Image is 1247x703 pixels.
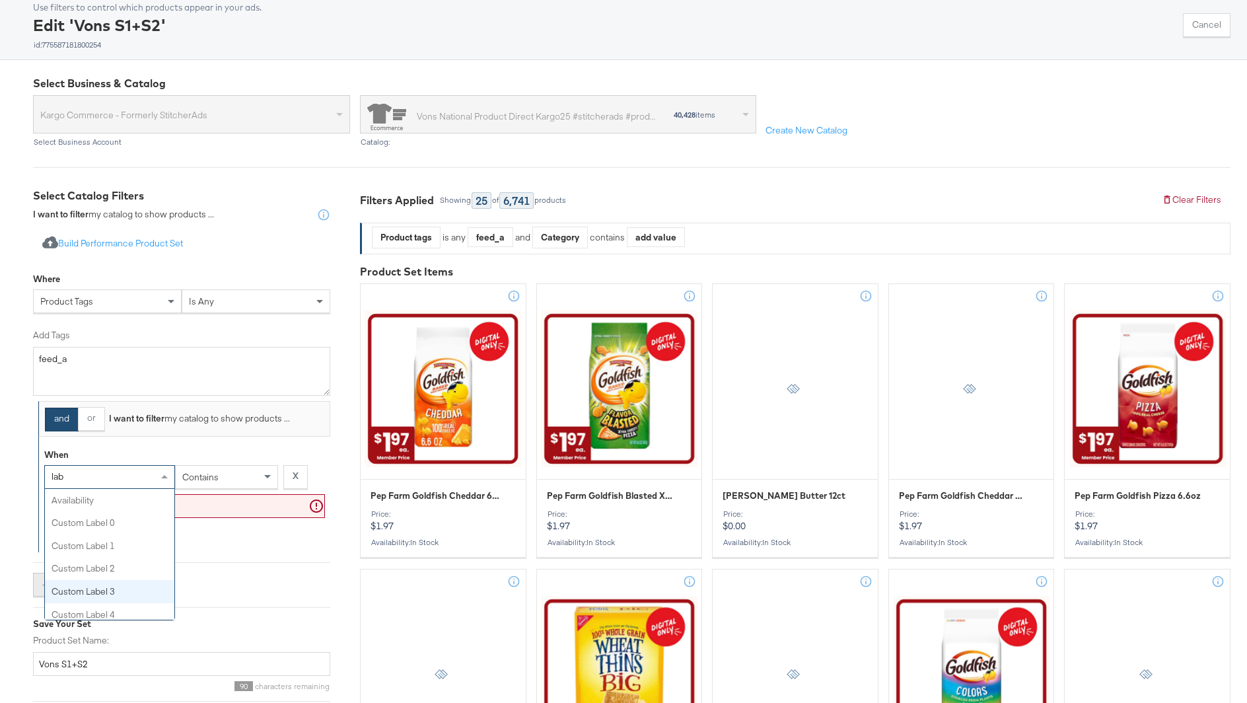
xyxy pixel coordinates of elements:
span: contains [182,471,219,483]
div: Where [33,273,60,285]
span: Pep Farm Goldfish Blasted Xplosive Pizza 6.6oz [547,490,678,502]
span: Pep Farm Goldfish Pizza 6.6oz [1075,490,1201,502]
div: Price: [723,509,868,519]
button: Clear Filters [1153,188,1230,212]
p: $1.97 [547,509,692,532]
div: Price: [371,509,516,519]
input: Enter a value for your filter [44,494,325,519]
strong: I want to filter [33,208,89,220]
div: When [44,449,69,461]
div: Availability : [899,538,1044,547]
span: in stock [410,537,439,547]
div: id: 775587181800254 [33,40,262,50]
div: contains [588,231,627,244]
span: Pep Farm Goldfish Cheddar 6.6oz [371,490,501,502]
strong: 40,428 [674,110,695,120]
div: custom label 1 [45,535,174,558]
label: Product Set Name: [33,634,330,647]
div: Price: [899,509,1044,519]
button: and [45,408,79,431]
textarea: feed_a [33,347,330,396]
span: Kargo Commerce - Formerly StitcherAds [40,104,333,126]
strong: X [293,470,299,482]
div: custom label 0 [45,511,174,535]
div: availability [45,489,174,512]
button: Cancel [1183,13,1230,37]
div: custom label 4 [45,603,174,626]
div: Use filters to control which products appear in your ads. [33,1,262,14]
div: custom label 3 [45,580,174,603]
div: Availability : [1075,538,1220,547]
div: Filters Applied [360,193,434,208]
div: Price: [1075,509,1220,519]
div: Showing [439,196,472,205]
span: in stock [762,537,791,547]
div: characters remaining [33,681,330,691]
div: 25 [472,192,491,209]
div: Select Catalog Filters [33,188,330,203]
button: Create New Catalog [756,119,857,143]
span: Pep Farm Goldfish Cheddar Whole Grain 6.6oz [899,490,1030,502]
div: and [515,227,685,248]
div: Availability : [547,538,692,547]
span: product tags [40,295,93,307]
button: X [283,465,308,489]
p: $0.00 [723,509,868,532]
button: Build Performance Product Set [33,232,192,256]
div: Select Business Account [33,137,350,147]
div: Product Set Items [360,264,1230,279]
span: Nutter Butter 12ct [723,490,845,502]
div: feed_a [468,227,513,247]
div: is any [441,231,468,244]
div: Catalog: [360,137,756,147]
div: Category [533,227,587,248]
div: products [534,196,567,205]
span: 90 [234,681,253,691]
div: of [491,196,499,205]
p: $1.97 [371,509,516,532]
span: in stock [939,537,967,547]
p: $1.97 [899,509,1044,532]
div: add value [627,227,684,247]
span: in stock [1114,537,1143,547]
div: Availability : [371,538,516,547]
label: Add Tags [33,329,330,342]
div: Vons National Product Direct Kargo25 #stitcherads #product-catalog #keep [417,110,660,124]
strong: I want to filter [109,412,164,424]
p: $1.97 [1075,509,1220,532]
div: Select Business & Catalog [33,76,1230,91]
button: + Add Another Catalog Filter [33,573,166,597]
div: items [673,110,716,120]
div: Product tags [373,227,440,248]
div: custom label 2 [45,557,174,580]
button: or [78,407,105,431]
div: my catalog to show products ... [105,412,290,425]
div: Save Your Set [33,618,330,630]
div: my catalog to show products ... [33,208,214,221]
div: 6,741 [499,192,534,209]
span: in stock [587,537,615,547]
div: Availability : [723,538,868,547]
div: Price: [547,509,692,519]
div: Edit 'Vons S1+S2' [33,14,262,50]
input: Give your set a descriptive name [33,652,330,677]
span: is any [189,295,214,307]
